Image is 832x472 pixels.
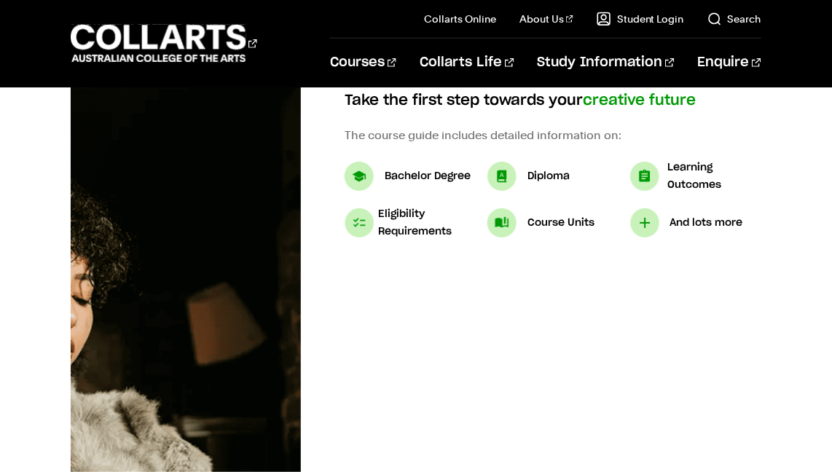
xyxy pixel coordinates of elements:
div: Go to homepage [71,23,257,64]
img: Diploma [487,162,517,191]
a: Enquire [698,39,761,87]
a: Courses [330,39,396,87]
p: Bachelor Degree [385,168,471,185]
p: Course Units [527,214,594,232]
a: Collarts Life [420,39,514,87]
h4: Take the first step towards your [345,89,761,112]
p: And lots more [670,214,743,232]
img: Eligibility Requirements [345,208,374,237]
p: The course guide includes detailed information on: [345,127,761,144]
a: Search [707,12,761,26]
img: Bachelor Degree [345,162,374,191]
p: Diploma [527,168,570,185]
img: Learning Outcomes [630,162,659,191]
a: Student Login [597,12,684,26]
p: Learning Outcomes [668,159,761,194]
p: Eligibility Requirements [379,205,476,240]
a: Study Information [538,39,675,87]
span: creative future [583,93,696,108]
a: Collarts Online [424,12,496,26]
a: About Us [519,12,573,26]
img: Course Units [487,208,517,237]
img: And lots more [630,208,659,237]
